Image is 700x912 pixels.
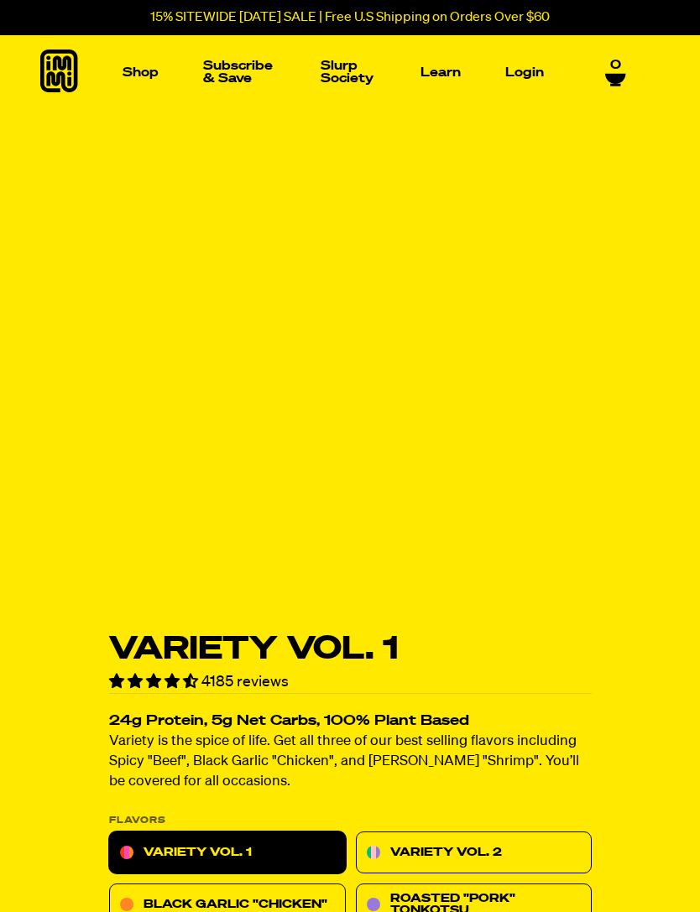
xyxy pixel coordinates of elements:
[201,675,289,690] span: 4185 reviews
[109,715,592,729] h2: 24g Protein, 5g Net Carbs, 100% Plant Based
[610,58,621,73] span: 0
[109,633,592,665] h1: Variety Vol. 1
[605,58,626,86] a: 0
[109,675,201,690] span: 4.55 stars
[196,53,283,91] a: Subscribe & Save
[355,832,592,874] a: Variety Vol. 2
[414,60,468,86] a: Learn
[109,816,592,826] p: Flavors
[499,60,551,86] a: Login
[116,35,551,109] nav: Main navigation
[109,732,592,793] p: Variety is the spice of life. Get all three of our best selling flavors including Spicy "Beef", B...
[116,60,165,86] a: Shop
[109,832,346,874] a: Variety Vol. 1
[150,10,550,25] p: 15% SITEWIDE [DATE] SALE | Free U.S Shipping on Orders Over $60
[314,53,383,91] a: Slurp Society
